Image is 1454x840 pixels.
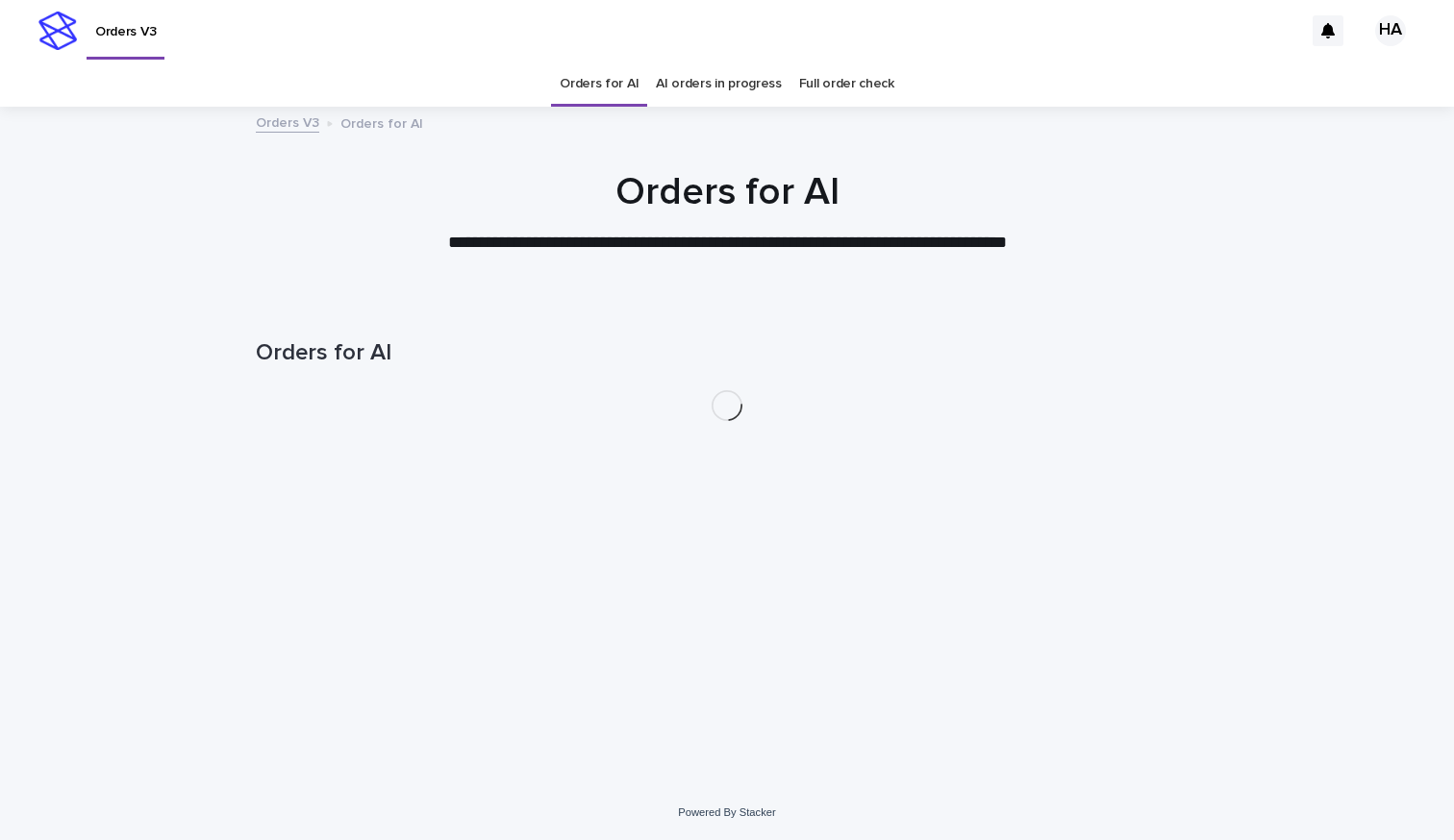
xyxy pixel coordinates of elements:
a: Orders V3 [256,111,319,133]
div: HA [1375,15,1406,46]
p: Orders for AI [340,111,423,133]
a: Powered By Stacker [678,806,775,818]
h1: Orders for AI [256,169,1198,215]
img: stacker-logo-s-only.png [38,12,77,50]
a: Orders for AI [560,62,639,107]
a: Full order check [799,62,894,107]
h1: Orders for AI [256,339,1198,367]
a: AI orders in progress [656,62,782,107]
